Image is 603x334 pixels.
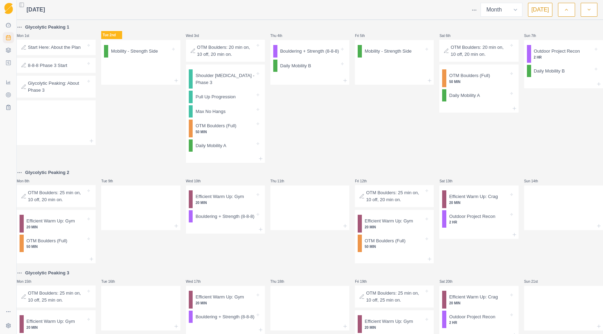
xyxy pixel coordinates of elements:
[189,190,262,208] div: Efficient Warm Up: Gym20 MIN
[355,185,434,207] div: OTM Boulders: 25 min on, 10 off, 20 min on.
[365,225,424,230] p: 20 MIN
[189,311,262,323] div: Bouldering + Strength (8-8-8)
[280,62,311,69] p: Daily Mobility B
[524,33,545,38] p: Sun 7th
[524,279,545,284] p: Sun 21st
[270,279,291,284] p: Thu 18th
[189,139,262,152] div: Daily Mobility A
[25,270,69,276] p: Glycolytic Peaking 3
[439,279,460,284] p: Sat 20th
[442,311,515,328] div: Outdoor Project Recon2 HR
[195,213,254,220] p: Bouldering + Strength (8-8-8)
[25,169,69,176] p: Glycolytic Peaking 2
[28,80,86,93] p: Glycolytic Peaking: About Phase 3
[358,215,431,233] div: Efficient Warm Up: Gym20 MIN
[449,213,495,220] p: Outdoor Project Recon
[439,40,518,62] div: OTM Boulders: 20 min on, 10 off, 20 min on.
[20,215,93,233] div: Efficient Warm Up: Gym20 MIN
[17,286,96,308] div: OTM Boulders: 25 min on, 10 off, 25 min on.
[195,294,244,301] p: Efficient Warm Up: Gym
[104,45,177,58] div: Mobility - Strength Side
[195,142,226,149] p: Daily Mobility A
[101,31,122,39] p: Tue 2nd
[195,301,255,306] p: 20 MIN
[17,40,96,55] div: Start Here: About the Plan
[186,279,207,284] p: Wed 17th
[111,48,158,55] p: Mobility - Strength Side
[449,301,508,306] p: 20 MIN
[365,218,413,225] p: Efficient Warm Up: Gym
[195,122,236,129] p: OTM Boulders (Full)
[189,105,262,118] div: Max No Hangs
[358,315,431,333] div: Efficient Warm Up: Gym20 MIN
[366,189,424,203] p: OTM Boulders: 25 min on, 10 off, 20 min on.
[273,60,347,72] div: Daily Mobility B
[28,290,86,303] p: OTM Boulders: 25 min on, 10 off, 25 min on.
[17,76,96,98] div: Glycolytic Peaking: About Phase 3
[439,179,460,184] p: Sat 13th
[28,44,81,51] p: Start Here: About the Plan
[442,291,515,309] div: Efficient Warm Up: Crag20 MIN
[195,200,255,205] p: 20 MIN
[20,315,93,333] div: Efficient Warm Up: Gym20 MIN
[449,220,508,225] p: 2 HR
[355,179,376,184] p: Fri 12th
[534,55,593,60] p: 2 HR
[195,129,255,135] p: 50 MIN
[449,72,490,79] p: OTM Boulders (Full)
[4,3,13,14] img: Logo
[17,279,38,284] p: Mon 15th
[28,189,86,203] p: OTM Boulders: 25 min on, 10 off, 20 min on.
[27,244,86,249] p: 50 MIN
[195,193,244,200] p: Efficient Warm Up: Gym
[365,237,405,244] p: OTM Boulders (Full)
[524,179,545,184] p: Sun 14th
[273,45,347,58] div: Bouldering + Strength (8-8-8)
[449,313,495,320] p: Outdoor Project Recon
[270,33,291,38] p: Thu 4th
[27,325,86,330] p: 20 MIN
[195,108,225,115] p: Max No Hangs
[449,320,508,325] p: 2 HR
[27,225,86,230] p: 20 MIN
[189,210,262,223] div: Bouldering + Strength (8-8-8)
[101,179,122,184] p: Tue 9th
[442,89,515,102] div: Daily Mobility A
[27,6,45,14] span: [DATE]
[355,33,376,38] p: Fri 5th
[365,325,424,330] p: 20 MIN
[17,33,38,38] p: Mon 1st
[442,210,515,228] div: Outdoor Project Recon2 HR
[3,3,14,14] a: Logo
[17,185,96,207] div: OTM Boulders: 25 min on, 10 off, 20 min on.
[27,237,67,244] p: OTM Boulders (Full)
[528,3,552,17] button: [DATE]
[195,93,236,100] p: Pull Up Progression
[189,91,262,103] div: Pull Up Progression
[449,79,508,84] p: 50 MIN
[186,40,265,62] div: OTM Boulders: 20 min on, 10 off, 20 min on.
[442,69,515,87] div: OTM Boulders (Full)50 MIN
[189,120,262,137] div: OTM Boulders (Full)50 MIN
[197,44,255,58] p: OTM Boulders: 20 min on, 10 off, 20 min on.
[20,235,93,252] div: OTM Boulders (Full)50 MIN
[365,318,413,325] p: Efficient Warm Up: Gym
[17,58,96,73] div: 8-8-8 Phase 3 Start
[527,45,600,63] div: Outdoor Project Recon2 HR
[527,65,600,77] div: Daily Mobility B
[442,190,515,208] div: Efficient Warm Up: Crag20 MIN
[17,179,38,184] p: Mon 8th
[449,193,498,200] p: Efficient Warm Up: Crag
[195,72,255,86] p: Shoulder [MEDICAL_DATA] - Phase 3
[186,179,207,184] p: Wed 10th
[534,48,580,55] p: Outdoor Project Recon
[365,48,411,55] p: Mobility - Strength Side
[189,291,262,309] div: Efficient Warm Up: Gym20 MIN
[101,279,122,284] p: Tue 16th
[451,44,508,58] p: OTM Boulders: 20 min on, 10 off, 20 min on.
[27,318,75,325] p: Efficient Warm Up: Gym
[358,235,431,252] div: OTM Boulders (Full)50 MIN
[186,33,207,38] p: Wed 3rd
[355,279,376,284] p: Fri 19th
[439,33,460,38] p: Sat 6th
